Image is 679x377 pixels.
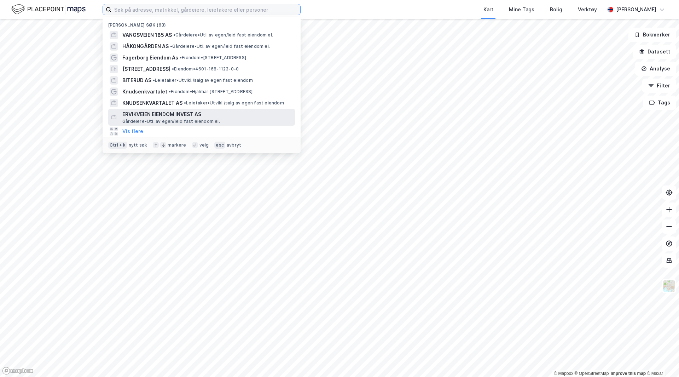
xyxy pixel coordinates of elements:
span: • [170,44,172,49]
span: Eiendom • [STREET_ADDRESS] [180,55,246,61]
span: ERVIKVEIEN EIENDOM INVEST AS [122,110,292,119]
div: Mine Tags [509,5,534,14]
button: Bokmerker [628,28,676,42]
button: Tags [643,96,676,110]
span: • [153,78,155,83]
span: Gårdeiere • Utl. av egen/leid fast eiendom el. [170,44,270,49]
span: Leietaker • Utvikl./salg av egen fast eiendom [184,100,284,106]
div: esc [214,142,225,149]
span: • [173,32,175,38]
div: avbryt [227,142,241,148]
div: velg [199,142,209,148]
button: Datasett [633,45,676,59]
span: Knudsenkvartalet [122,87,167,96]
span: BITERUD AS [122,76,151,85]
span: Gårdeiere • Utl. av egen/leid fast eiendom el. [122,119,220,124]
div: markere [168,142,186,148]
span: • [180,55,182,60]
span: HÅKONGÅRDEN AS [122,42,169,51]
img: Z [662,279,676,293]
div: Kart [483,5,493,14]
div: Bolig [550,5,562,14]
span: Eiendom • 4601-168-1123-0-0 [172,66,239,72]
div: Kontrollprogram for chat [644,343,679,377]
a: Mapbox homepage [2,367,33,375]
div: [PERSON_NAME] søk (63) [103,17,301,29]
div: Ctrl + k [108,142,127,149]
button: Analyse [635,62,676,76]
span: Leietaker • Utvikl./salg av egen fast eiendom [153,78,253,83]
span: • [169,89,171,94]
button: Filter [642,79,676,93]
a: OpenStreetMap [575,371,609,376]
span: VANGSVEIEN 185 AS [122,31,172,39]
span: Eiendom • Hjalmar [STREET_ADDRESS] [169,89,253,95]
button: Vis flere [122,127,143,136]
a: Improve this map [611,371,646,376]
span: • [172,66,174,72]
img: logo.f888ab2527a4732fd821a326f86c7f29.svg [11,3,86,16]
div: nytt søk [129,142,147,148]
span: Fagerborg Eiendom As [122,53,178,62]
span: [STREET_ADDRESS] [122,65,170,73]
a: Mapbox [554,371,573,376]
span: Gårdeiere • Utl. av egen/leid fast eiendom el. [173,32,273,38]
span: KNUDSENKVARTALET AS [122,99,182,107]
iframe: Chat Widget [644,343,679,377]
div: Verktøy [578,5,597,14]
input: Søk på adresse, matrikkel, gårdeiere, leietakere eller personer [111,4,300,15]
div: [PERSON_NAME] [616,5,656,14]
span: • [184,100,186,105]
